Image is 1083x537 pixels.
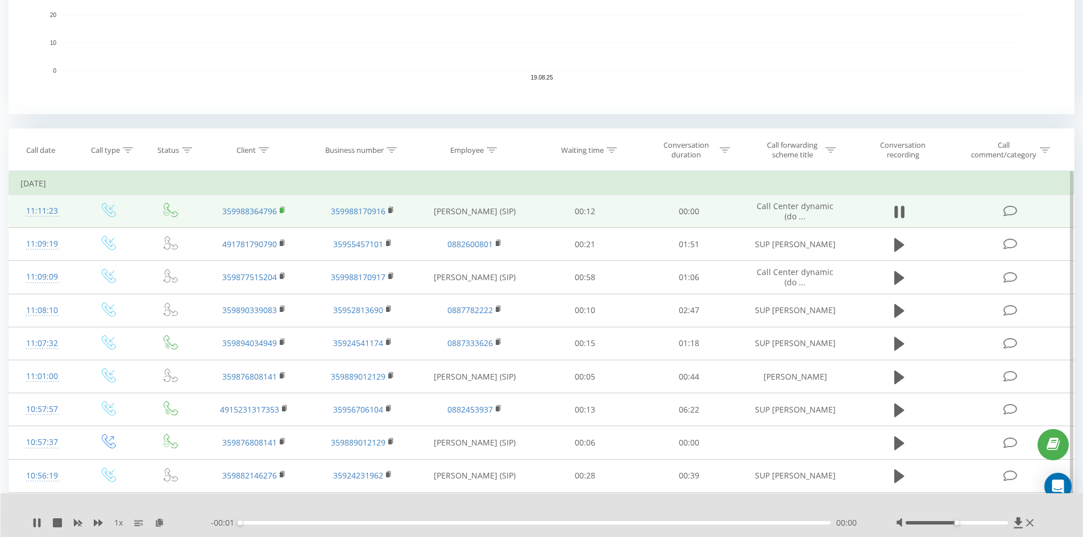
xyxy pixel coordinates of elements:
[533,459,637,492] td: 00:28
[417,426,533,459] td: [PERSON_NAME] (SIP)
[222,470,277,481] a: 359882146276
[533,228,637,261] td: 00:21
[50,40,57,46] text: 10
[91,145,120,155] div: Call type
[637,459,741,492] td: 00:39
[417,261,533,294] td: [PERSON_NAME] (SIP)
[211,517,240,528] span: - 00:01
[9,172,1074,195] td: [DATE]
[533,261,637,294] td: 00:58
[741,327,849,360] td: SUP [PERSON_NAME]
[417,360,533,393] td: [PERSON_NAME] (SIP)
[333,305,383,315] a: 35952813690
[20,332,64,355] div: 11:07:32
[20,266,64,288] div: 11:09:09
[1044,473,1072,500] div: Open Intercom Messenger
[533,492,637,525] td: 00:09
[222,305,277,315] a: 359890339083
[114,517,123,528] span: 1 x
[637,360,741,393] td: 00:44
[20,200,64,222] div: 11:11:23
[450,145,484,155] div: Employee
[333,470,383,481] a: 35924231962
[447,404,493,415] a: 0882453937
[533,294,637,327] td: 00:10
[236,145,256,155] div: Client
[222,239,277,249] a: 491781790790
[741,294,849,327] td: SUP [PERSON_NAME]
[637,327,741,360] td: 01:18
[637,294,741,327] td: 02:47
[220,404,279,415] a: 4915231317353
[222,437,277,448] a: 359876808141
[20,465,64,487] div: 10:56:19
[331,206,385,217] a: 359988170916
[222,206,277,217] a: 359988364796
[222,338,277,348] a: 359894034949
[762,140,823,160] div: Call forwarding scheme title
[637,393,741,426] td: 06:22
[533,393,637,426] td: 00:13
[533,327,637,360] td: 00:15
[447,338,493,348] a: 0887333626
[53,68,56,74] text: 0
[637,228,741,261] td: 01:51
[533,426,637,459] td: 00:06
[637,426,741,459] td: 00:00
[20,233,64,255] div: 11:09:19
[637,261,741,294] td: 01:06
[20,365,64,388] div: 11:01:00
[741,393,849,426] td: SUP [PERSON_NAME]
[331,437,385,448] a: 359889012129
[836,517,857,528] span: 00:00
[50,12,57,18] text: 20
[333,239,383,249] a: 35955457101
[26,145,55,155] div: Call date
[955,521,959,525] div: Accessibility label
[222,272,277,282] a: 359877515204
[238,521,242,525] div: Accessibility label
[20,299,64,322] div: 11:08:10
[417,492,533,525] td: [PERSON_NAME] (SIP)
[533,195,637,228] td: 00:12
[531,74,553,81] text: 19.08.25
[656,140,717,160] div: Conversation duration
[533,360,637,393] td: 00:05
[637,195,741,228] td: 00:00
[447,239,493,249] a: 0882600801
[741,459,849,492] td: SUP [PERSON_NAME]
[331,272,385,282] a: 359988170917
[331,371,385,382] a: 359889012129
[741,360,849,393] td: [PERSON_NAME]
[447,305,493,315] a: 0887782222
[970,140,1037,160] div: Call comment/category
[333,338,383,348] a: 35924541174
[417,459,533,492] td: [PERSON_NAME] (SIP)
[866,140,940,160] div: Conversation recording
[417,195,533,228] td: [PERSON_NAME] (SIP)
[222,371,277,382] a: 359876808141
[741,228,849,261] td: SUP [PERSON_NAME]
[757,267,833,288] span: Call Center dynamic (do ...
[333,404,383,415] a: 35956706104
[325,145,384,155] div: Business number
[20,398,64,421] div: 10:57:57
[561,145,604,155] div: Waiting time
[20,431,64,453] div: 10:57:37
[637,492,741,525] td: 00:43
[157,145,179,155] div: Status
[757,201,833,222] span: Call Center dynamic (do ...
